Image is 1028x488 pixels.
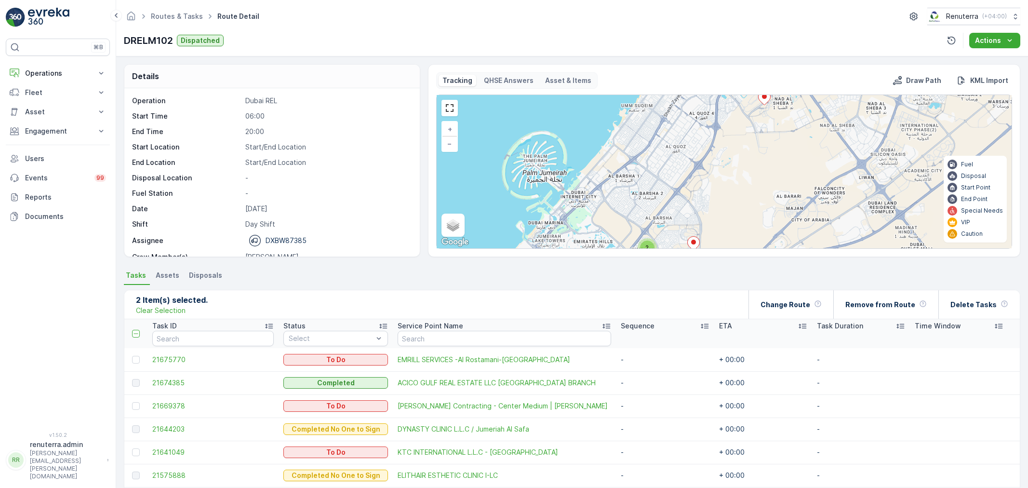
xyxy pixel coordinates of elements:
button: Engagement [6,122,110,141]
td: - [812,348,910,371]
td: - [616,418,714,441]
p: Reports [25,192,106,202]
p: Fuel Station [132,189,241,198]
a: 21575888 [152,471,274,480]
p: Completed No One to Sign [292,471,380,480]
p: Start/End Location [245,142,410,152]
td: + 00:00 [714,371,812,394]
p: Remove from Route [845,300,915,310]
span: Assets [156,271,179,280]
p: Status [283,321,306,331]
p: Start Location [132,142,241,152]
button: Renuterra(+04:00) [927,8,1020,25]
div: Toggle Row Selected [132,402,140,410]
div: 0 [437,95,1012,248]
p: Dispatched [181,36,220,45]
p: Assignee [132,236,163,245]
td: - [616,348,714,371]
img: logo [6,8,25,27]
span: − [447,139,452,148]
a: 21641049 [152,447,274,457]
button: To Do [283,447,388,458]
p: Time Window [915,321,961,331]
img: logo_light-DOdMpM7g.png [28,8,69,27]
span: 21644203 [152,424,274,434]
p: 20:00 [245,127,410,136]
p: Operations [25,68,91,78]
p: Date [132,204,241,214]
span: KTC INTERNATIONAL L.L.C - [GEOGRAPHIC_DATA] [398,447,611,457]
button: KML Import [953,75,1012,86]
span: 21675770 [152,355,274,365]
div: Toggle Row Selected [132,356,140,364]
p: [PERSON_NAME] [245,252,410,262]
a: Documents [6,207,110,226]
p: renuterra.admin [30,440,102,449]
td: - [812,418,910,441]
p: Select [289,334,373,343]
p: Asset [25,107,91,117]
p: - [245,173,410,183]
p: Tracking [442,76,472,85]
p: Start Point [961,184,990,191]
a: Events99 [6,168,110,188]
p: Draw Path [906,76,941,85]
button: Completed No One to Sign [283,423,388,435]
a: Routes & Tasks [151,12,203,20]
span: DYNASTY CLINIC L.L.C / Jumeriah Al Safa [398,424,611,434]
a: Zoom In [442,122,457,136]
a: Users [6,149,110,168]
p: Disposal Location [132,173,241,183]
span: 2 [645,244,649,251]
span: ELITHAIR ESTHETIC CLINIC I-LC [398,471,611,480]
span: Tasks [126,271,146,280]
p: Documents [25,212,106,221]
p: Dubai REL [245,96,410,106]
span: [PERSON_NAME] Contracting - Center Medium | [PERSON_NAME] [398,401,611,411]
td: - [616,464,714,487]
p: - [245,189,410,198]
td: + 00:00 [714,464,812,487]
a: 21669378 [152,401,274,411]
img: Google [439,236,471,248]
p: Completed [317,378,355,388]
span: ACICO GULF REAL ESTATE LLC [GEOGRAPHIC_DATA] BRANCH [398,378,611,388]
p: DRELM102 [124,33,173,48]
td: - [616,371,714,394]
p: To Do [326,355,346,365]
div: Toggle Row Selected [132,472,140,479]
td: - [616,394,714,418]
p: QHSE Answers [484,76,534,85]
p: Disposal [961,172,986,180]
td: - [812,394,910,418]
td: - [812,464,910,487]
button: To Do [283,354,388,366]
div: RR [8,452,24,468]
p: End Point [961,195,988,203]
button: Completed [283,377,388,389]
span: Disposals [189,271,222,280]
p: Task ID [152,321,177,331]
img: Screenshot_2024-07-26_at_13.33.01.png [927,11,942,22]
p: Engagement [25,126,91,136]
p: To Do [326,447,346,457]
p: Caution [961,230,983,238]
p: DXBW87385 [266,236,307,245]
td: + 00:00 [714,441,812,464]
p: Users [25,154,106,163]
p: VIP [961,218,970,226]
p: Crew Member(s) [132,252,241,262]
p: ETA [719,321,732,331]
p: Actions [975,36,1001,45]
a: Layers [442,215,464,236]
p: Change Route [761,300,810,310]
p: Day Shift [245,219,410,229]
p: Fuel [961,161,973,168]
a: ACICO GULF REAL ESTATE LLC DUBAI BRANCH [398,378,611,388]
button: Operations [6,64,110,83]
a: KTC INTERNATIONAL L.L.C - Dubai Expo Village [398,447,611,457]
button: Completed No One to Sign [283,470,388,481]
td: + 00:00 [714,348,812,371]
span: 21674385 [152,378,274,388]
